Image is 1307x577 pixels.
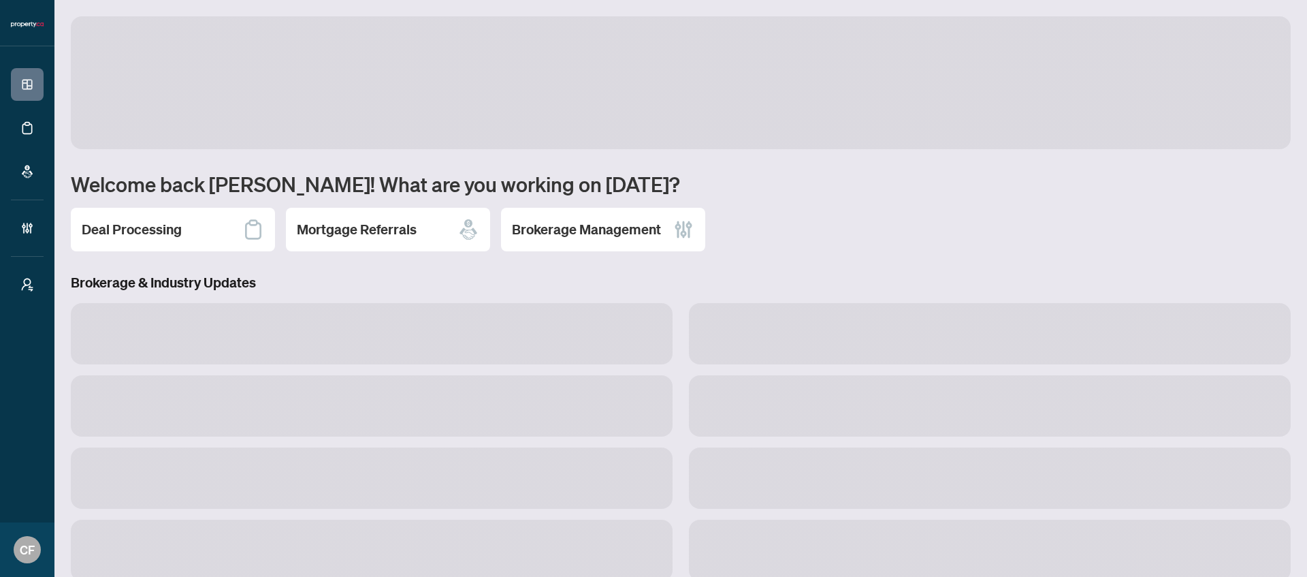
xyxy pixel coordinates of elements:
h3: Brokerage & Industry Updates [71,273,1291,292]
h1: Welcome back [PERSON_NAME]! What are you working on [DATE]? [71,171,1291,197]
img: logo [11,20,44,29]
h2: Brokerage Management [512,220,661,239]
h2: Deal Processing [82,220,182,239]
h2: Mortgage Referrals [297,220,417,239]
span: user-switch [20,278,34,292]
span: CF [20,540,35,559]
